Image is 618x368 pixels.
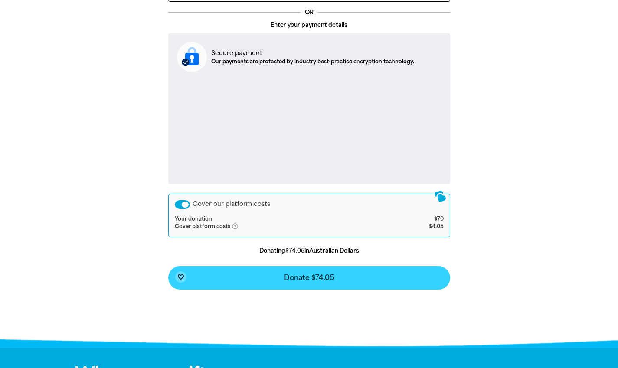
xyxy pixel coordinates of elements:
i: help_outlined [232,223,245,230]
span: Donate $74.05 [284,274,334,281]
p: Donating in Australian Dollars [168,247,450,255]
b: $74.05 [285,248,304,254]
p: Our payments are protected by industry best-practice encryption technology. [211,58,414,65]
i: favorite_border [177,274,184,280]
button: Cover our platform costs [175,200,190,209]
td: $70 [393,216,443,223]
p: Enter your payment details [168,21,450,29]
iframe: Secure payment input frame [175,79,443,176]
button: favorite_borderDonate $74.05 [168,266,450,290]
td: $4.05 [393,223,443,231]
td: Cover platform costs [175,223,394,231]
p: OR [301,8,318,17]
td: Your donation [175,216,394,223]
p: Secure payment [211,49,414,58]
